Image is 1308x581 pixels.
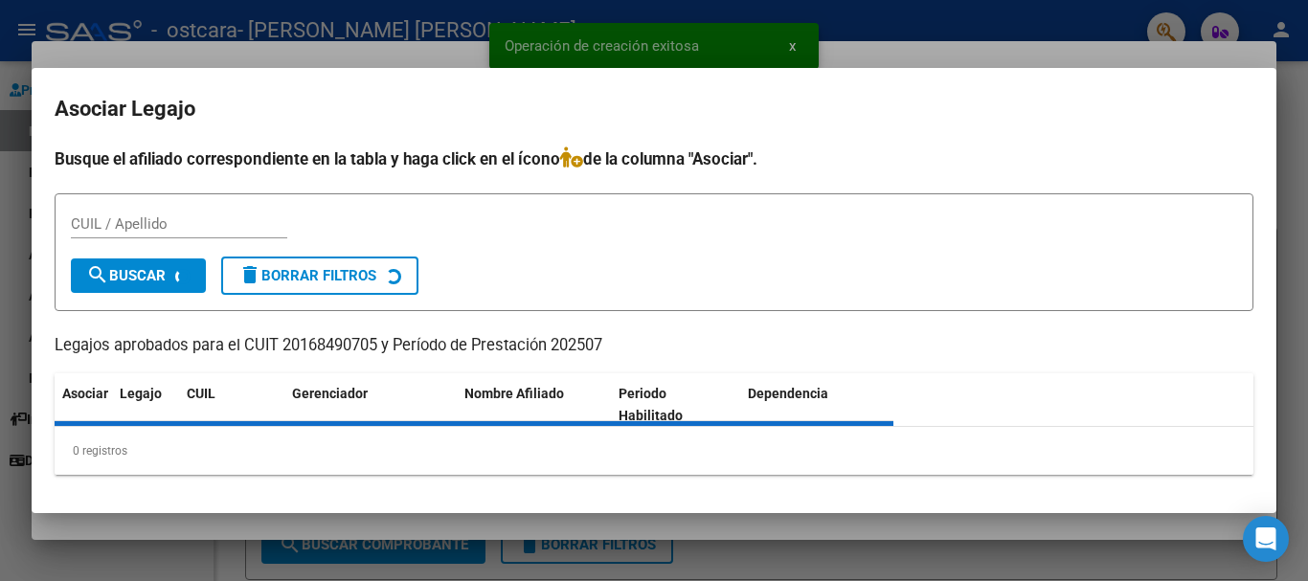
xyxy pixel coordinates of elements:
span: Nombre Afiliado [464,386,564,401]
div: Open Intercom Messenger [1243,516,1289,562]
span: Dependencia [748,386,828,401]
datatable-header-cell: Asociar [55,373,112,436]
span: Gerenciador [292,386,368,401]
mat-icon: delete [238,263,261,286]
datatable-header-cell: CUIL [179,373,284,436]
mat-icon: search [86,263,109,286]
h2: Asociar Legajo [55,91,1253,127]
span: Asociar [62,386,108,401]
datatable-header-cell: Dependencia [740,373,894,436]
span: CUIL [187,386,215,401]
p: Legajos aprobados para el CUIT 20168490705 y Período de Prestación 202507 [55,334,1253,358]
span: Buscar [86,267,166,284]
span: Legajo [120,386,162,401]
datatable-header-cell: Gerenciador [284,373,457,436]
datatable-header-cell: Legajo [112,373,179,436]
datatable-header-cell: Nombre Afiliado [457,373,611,436]
div: 0 registros [55,427,1253,475]
button: Borrar Filtros [221,257,418,295]
button: Buscar [71,258,206,293]
span: Borrar Filtros [238,267,376,284]
h4: Busque el afiliado correspondiente en la tabla y haga click en el ícono de la columna "Asociar". [55,146,1253,171]
datatable-header-cell: Periodo Habilitado [611,373,740,436]
span: Periodo Habilitado [619,386,683,423]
